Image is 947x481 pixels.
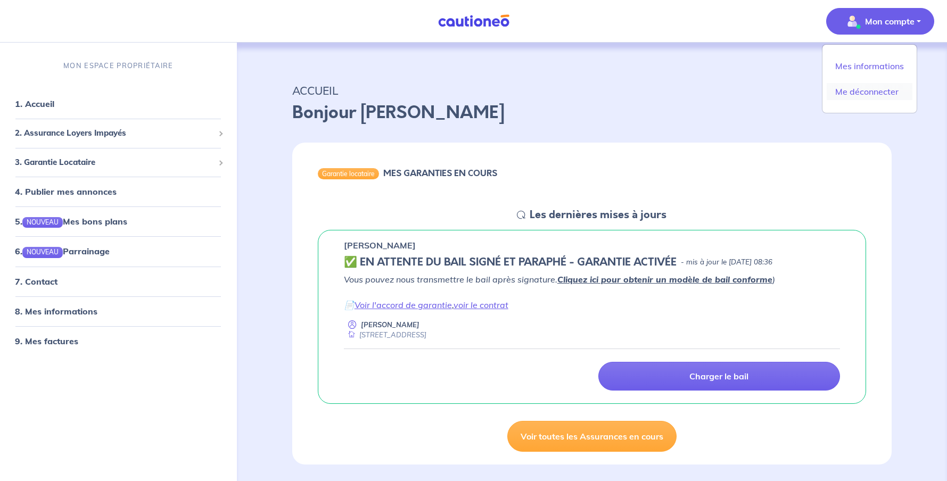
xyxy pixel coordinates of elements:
p: - mis à jour le [DATE] 08:36 [681,257,772,268]
img: Cautioneo [434,14,514,28]
em: Vous pouvez nous transmettre le bail après signature. ) [344,274,775,285]
p: Mon compte [865,15,915,28]
p: MON ESPACE PROPRIÉTAIRE [63,61,173,71]
img: illu_account_valid_menu.svg [844,13,861,30]
h5: ✅️️️ EN ATTENTE DU BAIL SIGNÉ ET PARAPHÉ - GARANTIE ACTIVÉE [344,256,677,269]
a: Mes informations [827,57,912,74]
a: Cliquez ici pour obtenir un modèle de bail conforme [557,274,772,285]
div: 1. Accueil [4,94,233,115]
em: 📄 , [344,300,508,310]
div: 9. Mes factures [4,330,233,352]
a: 1. Accueil [15,99,54,110]
div: [STREET_ADDRESS] [344,330,426,340]
a: 6.NOUVEAUParrainage [15,246,110,257]
a: voir le contrat [454,300,508,310]
a: Me déconnecter [827,83,912,100]
a: 8. Mes informations [15,306,97,317]
a: Voir toutes les Assurances en cours [507,421,677,452]
div: 7. Contact [4,271,233,292]
div: 3. Garantie Locataire [4,152,233,173]
h5: Les dernières mises à jours [530,209,666,221]
a: 7. Contact [15,276,57,287]
a: 5.NOUVEAUMes bons plans [15,217,127,227]
p: [PERSON_NAME] [361,320,419,330]
span: 3. Garantie Locataire [15,156,214,169]
div: illu_account_valid_menu.svgMon compte [822,44,917,113]
a: Voir l'accord de garantie [355,300,452,310]
h6: MES GARANTIES EN COURS [383,168,497,178]
div: Garantie locataire [318,168,379,179]
div: 2. Assurance Loyers Impayés [4,123,233,144]
div: 6.NOUVEAUParrainage [4,241,233,262]
p: Bonjour [PERSON_NAME] [292,100,892,126]
p: [PERSON_NAME] [344,239,416,252]
div: 5.NOUVEAUMes bons plans [4,211,233,233]
div: 8. Mes informations [4,301,233,322]
span: 2. Assurance Loyers Impayés [15,128,214,140]
a: 9. Mes factures [15,336,78,346]
button: illu_account_valid_menu.svgMon compte [826,8,934,35]
div: 4. Publier mes annonces [4,181,233,203]
p: Charger le bail [689,371,748,382]
div: state: CONTRACT-SIGNED, Context: IN-LANDLORD,IS-GL-CAUTION-IN-LANDLORD [344,256,840,269]
a: Charger le bail [598,362,840,391]
a: 4. Publier mes annonces [15,187,117,197]
p: ACCUEIL [292,81,892,100]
